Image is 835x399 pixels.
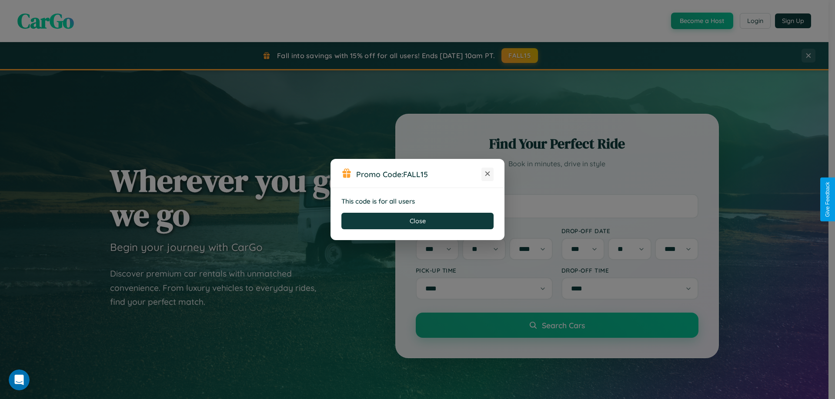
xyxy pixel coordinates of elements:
button: Close [341,213,494,229]
strong: This code is for all users [341,197,415,205]
iframe: Intercom live chat [9,369,30,390]
h3: Promo Code: [356,169,481,179]
div: Give Feedback [825,182,831,217]
b: FALL15 [403,169,428,179]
